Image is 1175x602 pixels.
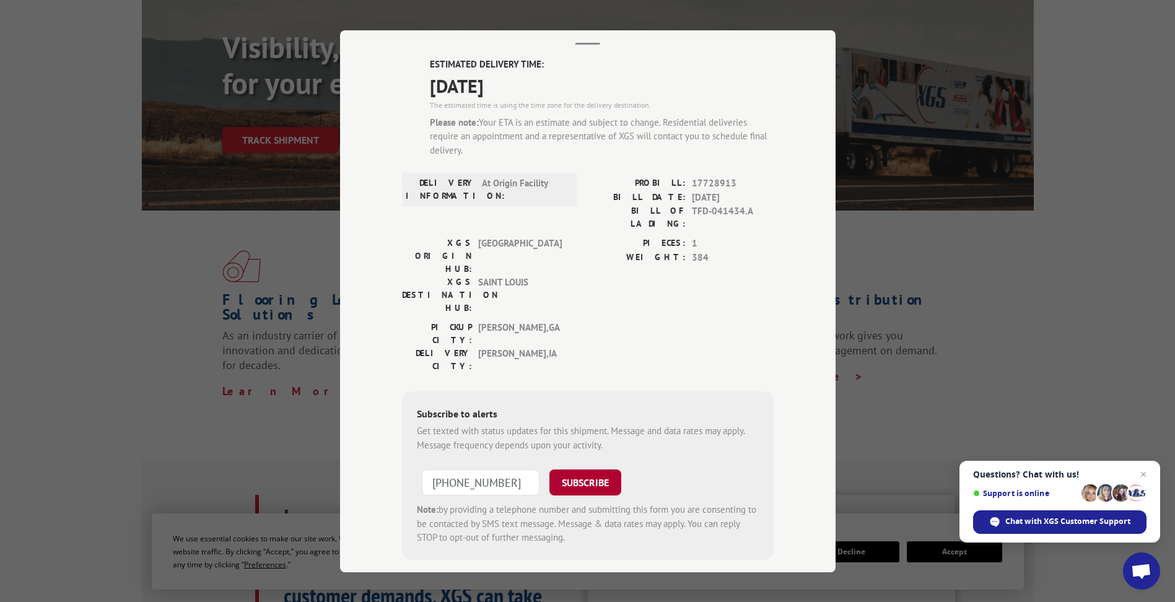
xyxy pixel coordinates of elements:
span: SAINT LOUIS [478,276,562,315]
span: 1 [692,237,774,251]
span: Close chat [1136,467,1151,482]
div: Subscribe to alerts [417,406,759,424]
span: TFD-041434.A [692,204,774,230]
label: DELIVERY CITY: [402,347,472,373]
span: Chat with XGS Customer Support [1005,516,1130,527]
strong: Note: [417,504,439,515]
div: Get texted with status updates for this shipment. Message and data rates may apply. Message frequ... [417,424,759,452]
span: 17728913 [692,177,774,191]
label: BILL OF LADING: [588,204,686,230]
label: BILL DATE: [588,190,686,204]
span: Questions? Chat with us! [973,469,1147,479]
div: The estimated time is using the time zone for the delivery destination. [430,99,774,110]
div: Your ETA is an estimate and subject to change. Residential deliveries require an appointment and ... [430,115,774,157]
span: [PERSON_NAME] , GA [478,321,562,347]
span: 384 [692,250,774,264]
span: [PERSON_NAME] , IA [478,347,562,373]
label: PIECES: [588,237,686,251]
input: Phone Number [422,469,539,495]
label: PICKUP CITY: [402,321,472,347]
span: [DATE] [692,190,774,204]
button: SUBSCRIBE [549,469,621,495]
div: by providing a telephone number and submitting this form you are consenting to be contacted by SM... [417,503,759,545]
div: Chat with XGS Customer Support [973,510,1147,534]
label: ESTIMATED DELIVERY TIME: [430,58,774,72]
label: DELIVERY INFORMATION: [406,177,476,203]
strong: Please note: [430,116,479,128]
label: XGS DESTINATION HUB: [402,276,472,315]
label: PROBILL: [588,177,686,191]
span: At Origin Facility [482,177,566,203]
label: WEIGHT: [588,250,686,264]
div: Open chat [1123,552,1160,590]
label: XGS ORIGIN HUB: [402,237,472,276]
span: [DATE] [430,71,774,99]
span: [GEOGRAPHIC_DATA] [478,237,562,276]
span: Support is online [973,489,1077,498]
